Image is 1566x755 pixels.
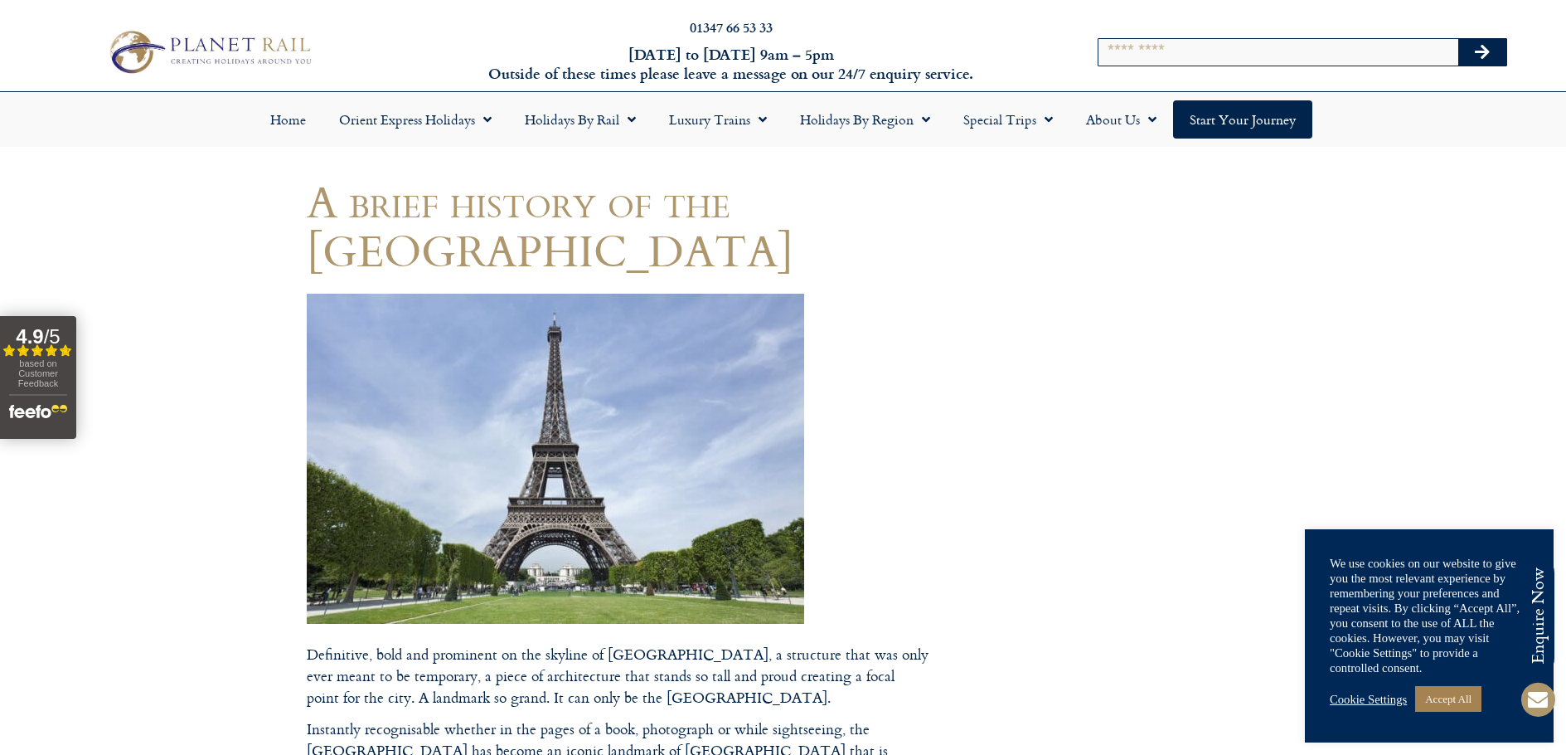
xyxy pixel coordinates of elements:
a: Start your Journey [1173,100,1312,139]
div: We use cookies on our website to give you the most relevant experience by remembering your prefer... [1330,556,1529,675]
h1: A brief history of the [GEOGRAPHIC_DATA] [307,177,928,275]
a: Special Trips [947,100,1069,139]
a: Accept All [1415,686,1481,712]
img: Planet Rail Train Holidays Logo [101,26,317,79]
a: Holidays by Region [783,100,947,139]
a: About Us [1069,100,1173,139]
p: Definitive, bold and prominent on the skyline of [GEOGRAPHIC_DATA], a structure that was only eve... [307,644,928,709]
a: Home [254,100,322,139]
h6: [DATE] to [DATE] 9am – 5pm Outside of these times please leave a message on our 24/7 enquiry serv... [422,45,1040,84]
a: 01347 66 53 33 [690,17,773,37]
a: Holidays by Rail [508,100,652,139]
nav: Menu [8,100,1558,139]
a: Orient Express Holidays [322,100,508,139]
button: Search [1458,39,1506,66]
a: Cookie Settings [1330,692,1407,707]
a: Luxury Trains [652,100,783,139]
